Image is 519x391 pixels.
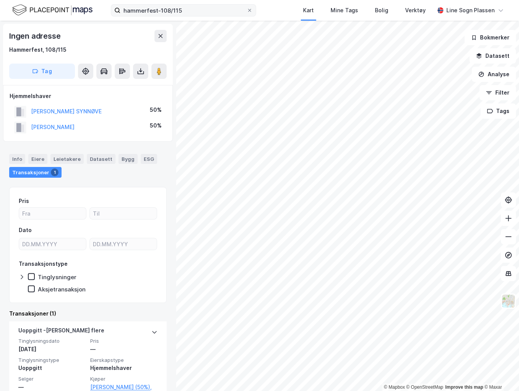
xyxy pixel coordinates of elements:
[9,64,75,79] button: Tag
[150,121,162,130] div: 50%
[90,376,157,382] span: Kjøper
[9,167,62,178] div: Transaksjoner
[28,154,47,164] div: Eiere
[303,6,314,15] div: Kart
[375,6,388,15] div: Bolig
[51,169,58,176] div: 1
[141,154,157,164] div: ESG
[501,294,516,308] img: Z
[90,208,157,219] input: Til
[120,5,247,16] input: Søk på adresse, matrikkel, gårdeiere, leietakere eller personer
[12,3,92,17] img: logo.f888ab2527a4732fd821a326f86c7f29.svg
[406,384,443,390] a: OpenStreetMap
[384,384,405,390] a: Mapbox
[90,357,157,363] span: Eierskapstype
[469,48,516,64] button: Datasett
[90,345,157,354] div: —
[150,105,162,115] div: 50%
[19,226,32,235] div: Dato
[18,345,86,354] div: [DATE]
[19,238,86,250] input: DD.MM.YYYY
[19,259,68,268] div: Transaksjonstype
[472,67,516,82] button: Analyse
[18,326,104,338] div: Uoppgitt - [PERSON_NAME] flere
[18,363,86,373] div: Uoppgitt
[90,363,157,373] div: Hjemmelshaver
[479,85,516,100] button: Filter
[18,376,86,382] span: Selger
[50,154,84,164] div: Leietakere
[118,154,138,164] div: Bygg
[9,30,62,42] div: Ingen adresse
[481,354,519,391] iframe: Chat Widget
[464,30,516,45] button: Bokmerker
[90,338,157,344] span: Pris
[9,309,167,318] div: Transaksjoner (1)
[10,92,166,101] div: Hjemmelshaver
[481,354,519,391] div: Kontrollprogram for chat
[480,103,516,119] button: Tags
[38,273,76,281] div: Tinglysninger
[446,6,495,15] div: Line Sogn Plassen
[331,6,358,15] div: Mine Tags
[19,196,29,206] div: Pris
[87,154,115,164] div: Datasett
[19,208,86,219] input: Fra
[38,286,86,293] div: Aksjetransaksjon
[18,338,86,344] span: Tinglysningsdato
[9,45,66,54] div: Hammerfest, 108/115
[18,357,86,363] span: Tinglysningstype
[9,154,25,164] div: Info
[90,238,157,250] input: DD.MM.YYYY
[445,384,483,390] a: Improve this map
[405,6,426,15] div: Verktøy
